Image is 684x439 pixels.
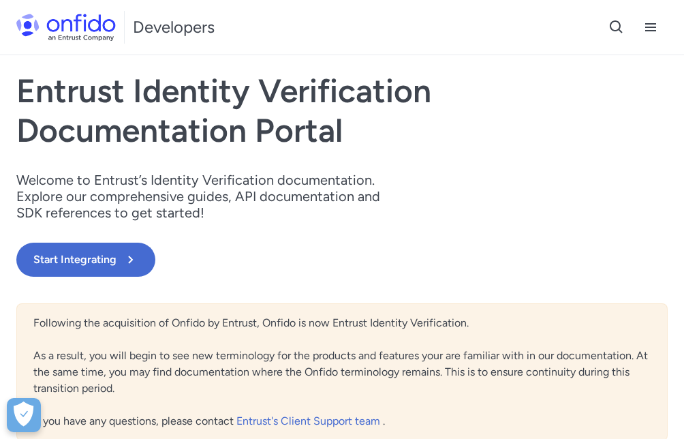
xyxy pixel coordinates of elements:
svg: Open search button [608,19,625,35]
p: Welcome to Entrust’s Identity Verification documentation. Explore our comprehensive guides, API d... [16,172,398,221]
button: Open search button [600,10,634,44]
h1: Developers [133,16,215,38]
h1: Entrust Identity Verification Documentation Portal [16,72,472,150]
img: Onfido Logo [16,14,116,41]
div: Préférences de cookies [7,398,41,432]
button: Start Integrating [16,243,155,277]
button: Open navigation menu button [634,10,668,44]
a: Entrust's Client Support team [236,414,383,427]
button: Ouvrir le centre de préférences [7,398,41,432]
a: Start Integrating [16,243,472,277]
svg: Open navigation menu button [642,19,659,35]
